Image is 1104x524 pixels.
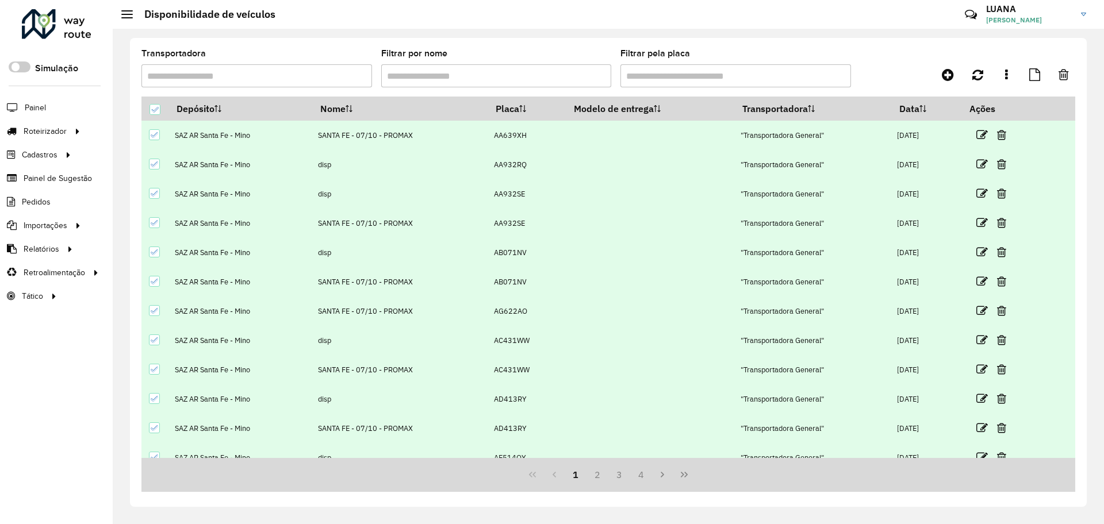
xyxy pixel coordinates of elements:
[168,355,312,384] td: SAZ AR Santa Fe - Mino
[734,355,891,384] td: "Transportadora General"
[488,414,566,443] td: AD413RY
[734,326,891,355] td: "Transportadora General"
[488,238,566,267] td: AB071NV
[312,296,488,326] td: SANTA FE - 07/10 - PROMAX
[734,97,891,121] th: Transportadora
[734,238,891,267] td: "Transportadora General"
[976,303,988,318] a: Editar
[141,47,206,60] label: Transportadora
[586,464,608,486] button: 2
[35,61,78,75] label: Simulação
[734,384,891,414] td: "Transportadora General"
[651,464,673,486] button: Next Page
[168,97,312,121] th: Depósito
[891,238,961,267] td: [DATE]
[891,97,961,121] th: Data
[976,156,988,172] a: Editar
[997,186,1006,201] a: Excluir
[997,332,1006,348] a: Excluir
[891,414,961,443] td: [DATE]
[997,127,1006,142] a: Excluir
[976,127,988,142] a: Editar
[168,326,312,355] td: SAZ AR Santa Fe - Mino
[565,464,587,486] button: 1
[976,215,988,230] a: Editar
[734,414,891,443] td: "Transportadora General"
[168,414,312,443] td: SAZ AR Santa Fe - Mino
[312,267,488,296] td: SANTA FE - 07/10 - PROMAX
[488,326,566,355] td: AC431WW
[734,121,891,150] td: "Transportadora General"
[986,3,1072,14] h3: LUANA
[312,97,488,121] th: Nome
[959,2,983,27] a: Contato Rápido
[997,391,1006,406] a: Excluir
[168,443,312,472] td: SAZ AR Santa Fe - Mino
[891,121,961,150] td: [DATE]
[976,332,988,348] a: Editar
[976,420,988,436] a: Editar
[997,361,1006,377] a: Excluir
[488,121,566,150] td: AA639XH
[630,464,652,486] button: 4
[891,296,961,326] td: [DATE]
[891,150,961,179] td: [DATE]
[891,326,961,355] td: [DATE]
[734,179,891,209] td: "Transportadora General"
[673,464,695,486] button: Last Page
[997,244,1006,260] a: Excluir
[608,464,630,486] button: 3
[133,8,275,21] h2: Disponibilidade de veículos
[891,384,961,414] td: [DATE]
[976,273,988,289] a: Editar
[997,215,1006,230] a: Excluir
[168,267,312,296] td: SAZ AR Santa Fe - Mino
[997,449,1006,465] a: Excluir
[312,179,488,209] td: disp
[734,150,891,179] td: "Transportadora General"
[734,267,891,296] td: "Transportadora General"
[997,303,1006,318] a: Excluir
[488,97,566,121] th: Placa
[168,238,312,267] td: SAZ AR Santa Fe - Mino
[986,15,1072,25] span: [PERSON_NAME]
[312,326,488,355] td: disp
[24,243,59,255] span: Relatórios
[976,361,988,377] a: Editar
[22,290,43,302] span: Tático
[312,443,488,472] td: disp
[976,449,988,465] a: Editar
[168,150,312,179] td: SAZ AR Santa Fe - Mino
[24,172,92,184] span: Painel de Sugestão
[312,414,488,443] td: SANTA FE - 07/10 - PROMAX
[997,156,1006,172] a: Excluir
[734,296,891,326] td: "Transportadora General"
[976,244,988,260] a: Editar
[961,97,1030,121] th: Ações
[891,267,961,296] td: [DATE]
[168,384,312,414] td: SAZ AR Santa Fe - Mino
[976,391,988,406] a: Editar
[488,150,566,179] td: AA932RQ
[488,209,566,238] td: AA932SE
[891,355,961,384] td: [DATE]
[168,209,312,238] td: SAZ AR Santa Fe - Mino
[488,179,566,209] td: AA932SE
[24,219,67,232] span: Importações
[312,121,488,150] td: SANTA FE - 07/10 - PROMAX
[976,186,988,201] a: Editar
[488,355,566,384] td: AC431WW
[312,355,488,384] td: SANTA FE - 07/10 - PROMAX
[22,196,51,208] span: Pedidos
[734,443,891,472] td: "Transportadora General"
[891,209,961,238] td: [DATE]
[312,384,488,414] td: disp
[168,296,312,326] td: SAZ AR Santa Fe - Mino
[312,150,488,179] td: disp
[22,149,57,161] span: Cadastros
[488,384,566,414] td: AD413RY
[997,420,1006,436] a: Excluir
[168,121,312,150] td: SAZ AR Santa Fe - Mino
[312,209,488,238] td: SANTA FE - 07/10 - PROMAX
[997,273,1006,289] a: Excluir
